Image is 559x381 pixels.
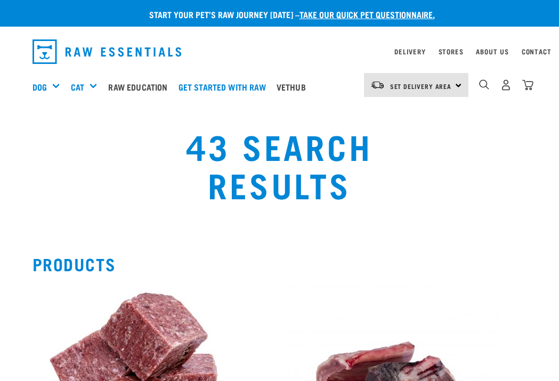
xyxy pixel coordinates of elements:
[479,79,489,90] img: home-icon-1@2x.png
[370,80,385,90] img: van-moving.png
[71,80,84,93] a: Cat
[394,50,425,53] a: Delivery
[274,66,314,108] a: Vethub
[522,79,533,91] img: home-icon@2x.png
[24,35,536,68] nav: dropdown navigation
[500,79,512,91] img: user.png
[33,39,182,64] img: Raw Essentials Logo
[112,126,447,203] h1: 43 Search Results
[476,50,508,53] a: About Us
[390,84,452,88] span: Set Delivery Area
[522,50,552,53] a: Contact
[33,254,527,273] h2: Products
[33,80,47,93] a: Dog
[299,12,435,17] a: take our quick pet questionnaire.
[439,50,464,53] a: Stores
[176,66,274,108] a: Get started with Raw
[106,66,175,108] a: Raw Education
